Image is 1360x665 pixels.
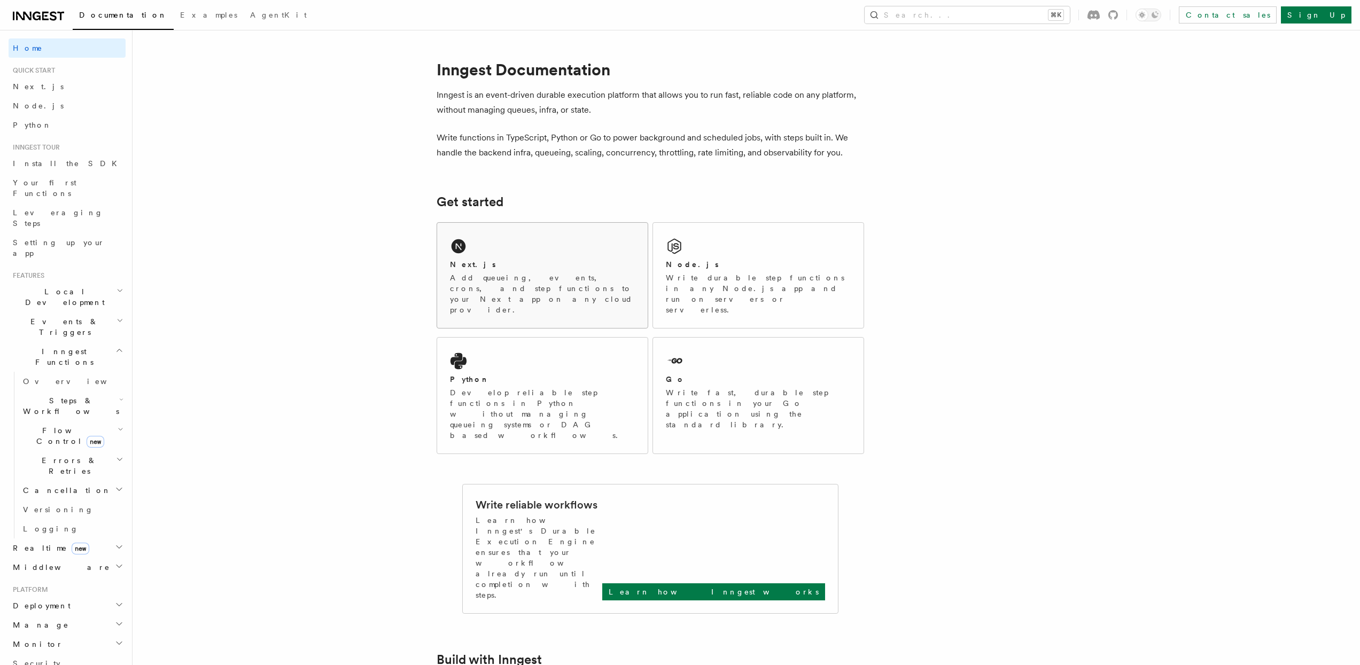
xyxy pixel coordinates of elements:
[437,222,648,328] a: Next.jsAdd queueing, events, crons, and step functions to your Next app on any cloud provider.
[19,485,111,496] span: Cancellation
[437,88,864,118] p: Inngest is an event-driven durable execution platform that allows you to run fast, reliable code ...
[13,101,64,110] span: Node.js
[9,635,126,654] button: Monitor
[19,455,116,476] span: Errors & Retries
[244,3,313,29] a: AgentKit
[23,377,133,386] span: Overview
[1179,6,1277,24] a: Contact sales
[13,159,123,168] span: Install the SDK
[9,346,115,367] span: Inngest Functions
[609,586,819,597] p: Learn how Inngest works
[450,387,635,441] p: Develop reliable step functions in Python without managing queueing systems or DAG based workflows.
[9,620,69,630] span: Manage
[9,600,71,611] span: Deployment
[9,615,126,635] button: Manage
[865,6,1070,24] button: Search...⌘K
[9,543,89,553] span: Realtime
[13,82,64,91] span: Next.js
[9,372,126,538] div: Inngest Functions
[13,121,52,129] span: Python
[450,259,496,270] h2: Next.js
[9,143,60,152] span: Inngest tour
[79,11,167,19] span: Documentation
[9,66,55,75] span: Quick start
[19,481,126,500] button: Cancellation
[9,562,110,573] span: Middleware
[9,312,126,342] button: Events & Triggers
[180,11,237,19] span: Examples
[1281,6,1351,24] a: Sign Up
[13,43,43,53] span: Home
[23,505,94,514] span: Versioning
[437,194,503,209] a: Get started
[9,96,126,115] a: Node.js
[9,639,63,650] span: Monitor
[19,372,126,391] a: Overview
[652,222,864,328] a: Node.jsWrite durable step functions in any Node.js app and run on servers or serverless.
[9,585,48,594] span: Platform
[666,272,851,315] p: Write durable step functions in any Node.js app and run on servers or serverless.
[9,596,126,615] button: Deployment
[9,115,126,135] a: Python
[9,173,126,203] a: Your first Functions
[13,238,105,257] span: Setting up your app
[9,538,126,558] button: Realtimenew
[23,525,79,533] span: Logging
[450,272,635,315] p: Add queueing, events, crons, and step functions to your Next app on any cloud provider.
[450,374,489,385] h2: Python
[9,154,126,173] a: Install the SDK
[9,282,126,312] button: Local Development
[437,337,648,454] a: PythonDevelop reliable step functions in Python without managing queueing systems or DAG based wo...
[437,130,864,160] p: Write functions in TypeScript, Python or Go to power background and scheduled jobs, with steps bu...
[174,3,244,29] a: Examples
[666,259,719,270] h2: Node.js
[9,286,116,308] span: Local Development
[9,38,126,58] a: Home
[9,342,126,372] button: Inngest Functions
[19,425,118,447] span: Flow Control
[602,583,825,600] a: Learn how Inngest works
[13,208,103,228] span: Leveraging Steps
[250,11,307,19] span: AgentKit
[1048,10,1063,20] kbd: ⌘K
[19,500,126,519] a: Versioning
[87,436,104,448] span: new
[9,77,126,96] a: Next.js
[19,451,126,481] button: Errors & Retries
[13,178,76,198] span: Your first Functions
[652,337,864,454] a: GoWrite fast, durable step functions in your Go application using the standard library.
[19,395,119,417] span: Steps & Workflows
[476,497,597,512] h2: Write reliable workflows
[72,543,89,554] span: new
[9,271,44,280] span: Features
[666,387,851,430] p: Write fast, durable step functions in your Go application using the standard library.
[73,3,174,30] a: Documentation
[9,203,126,233] a: Leveraging Steps
[19,421,126,451] button: Flow Controlnew
[437,60,864,79] h1: Inngest Documentation
[19,519,126,538] a: Logging
[476,515,602,600] p: Learn how Inngest's Durable Execution Engine ensures that your workflow already run until complet...
[9,233,126,263] a: Setting up your app
[9,316,116,338] span: Events & Triggers
[19,391,126,421] button: Steps & Workflows
[9,558,126,577] button: Middleware
[666,374,685,385] h2: Go
[1136,9,1161,21] button: Toggle dark mode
